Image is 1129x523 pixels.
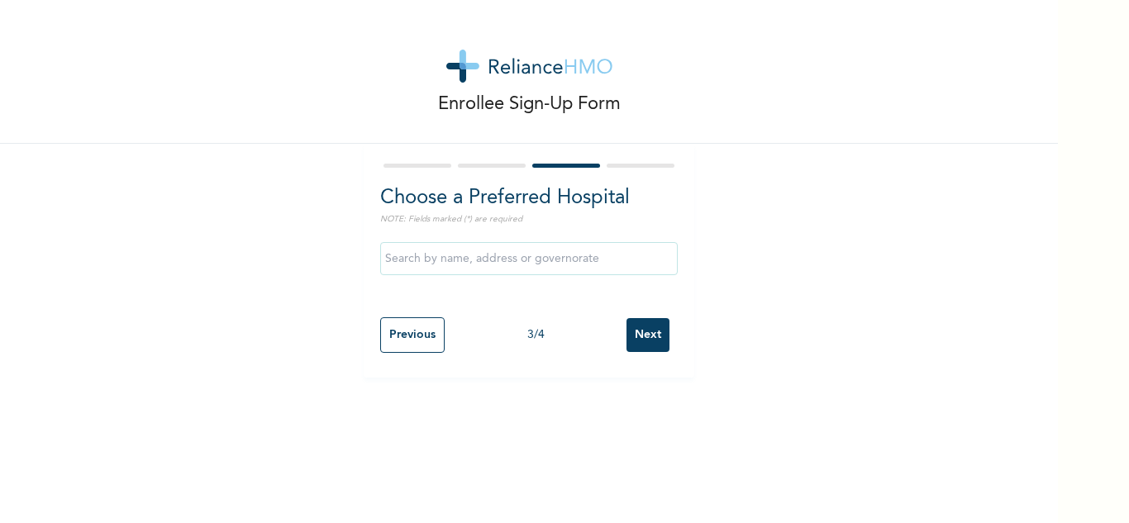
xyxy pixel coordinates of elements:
[445,326,626,344] div: 3 / 4
[446,50,612,83] img: logo
[626,318,669,352] input: Next
[438,91,621,118] p: Enrollee Sign-Up Form
[380,213,678,226] p: NOTE: Fields marked (*) are required
[380,183,678,213] h2: Choose a Preferred Hospital
[380,242,678,275] input: Search by name, address or governorate
[380,317,445,353] input: Previous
